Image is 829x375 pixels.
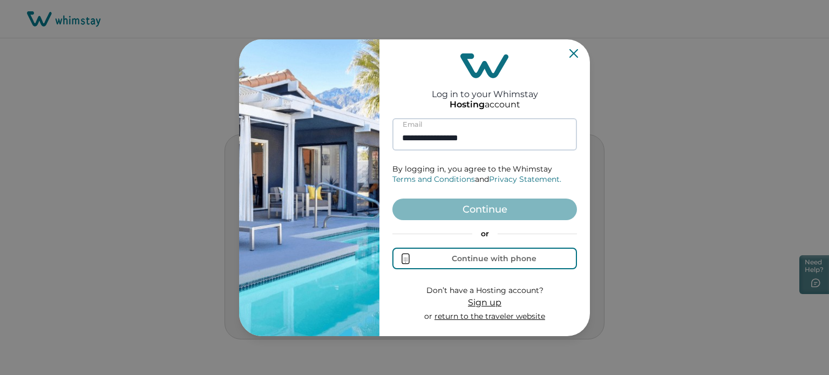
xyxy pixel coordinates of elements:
p: account [450,99,520,110]
a: return to the traveler website [434,311,545,321]
a: Terms and Conditions [392,174,475,184]
button: Continue [392,199,577,220]
button: Continue with phone [392,248,577,269]
img: auth-banner [239,39,379,336]
p: Don’t have a Hosting account? [424,285,545,296]
p: By logging in, you agree to the Whimstay and [392,164,577,185]
div: Continue with phone [452,254,536,263]
p: or [424,311,545,322]
span: Sign up [468,297,501,308]
button: Close [569,49,578,58]
p: or [392,229,577,240]
img: login-logo [460,53,509,78]
h2: Log in to your Whimstay [432,78,538,99]
p: Hosting [450,99,485,110]
a: Privacy Statement. [489,174,561,184]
